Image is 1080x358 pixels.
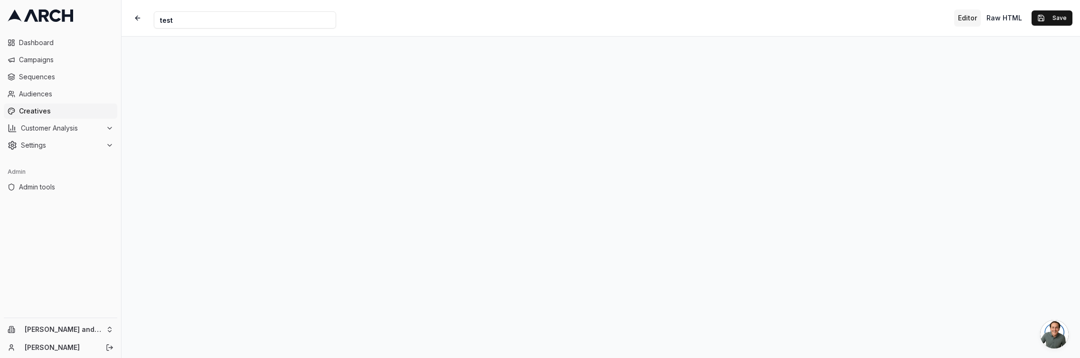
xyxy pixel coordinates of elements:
span: Admin tools [19,182,113,192]
button: Log out [103,341,116,354]
a: Campaigns [4,52,117,67]
a: Dashboard [4,35,117,50]
div: Admin [4,164,117,179]
a: Admin tools [4,179,117,195]
a: Audiences [4,86,117,102]
button: Toggle editor [954,9,981,27]
span: Creatives [19,106,113,116]
span: Sequences [19,72,113,82]
a: Creatives [4,104,117,119]
span: Campaigns [19,55,113,65]
a: [PERSON_NAME] [25,343,95,352]
span: Settings [21,141,102,150]
a: Sequences [4,69,117,85]
button: Settings [4,138,117,153]
button: Toggle custom HTML [983,9,1026,27]
span: [PERSON_NAME] and Sons [25,325,102,334]
button: [PERSON_NAME] and Sons [4,322,117,337]
input: Internal Creative Name [154,11,336,28]
a: Open chat [1040,320,1069,349]
button: Customer Analysis [4,121,117,136]
span: Audiences [19,89,113,99]
button: Save [1032,10,1072,26]
span: Dashboard [19,38,113,47]
span: Customer Analysis [21,123,102,133]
